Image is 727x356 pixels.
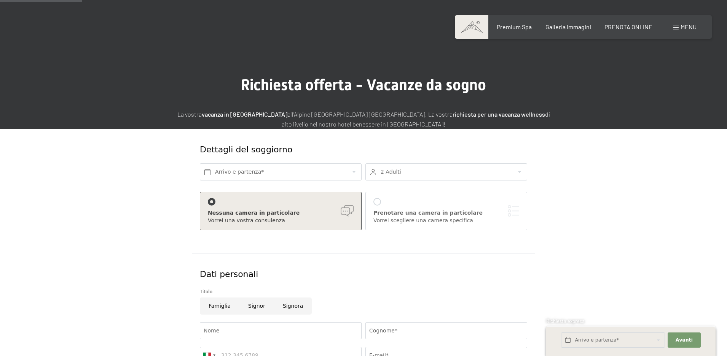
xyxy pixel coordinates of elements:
[200,269,527,280] div: Dati personali
[208,209,354,217] div: Nessuna camera in particolare
[208,217,354,225] div: Vorrei una vostra consulenza
[373,209,519,217] div: Prenotare una camera in particolare
[604,23,652,30] a: PRENOTA ONLINE
[546,318,584,324] span: Richiesta express
[241,76,486,94] span: Richiesta offerta - Vacanze da sogno
[676,337,693,343] span: Avanti
[545,23,591,30] a: Galleria immagini
[668,332,700,348] button: Avanti
[202,111,287,118] strong: vacanza in [GEOGRAPHIC_DATA]
[173,109,554,129] p: La vostra all'Alpine [GEOGRAPHIC_DATA] [GEOGRAPHIC_DATA]. La vostra di alto livello nel nostro ho...
[453,111,545,118] strong: richiesta per una vacanza wellness
[200,288,527,296] div: Titolo
[681,23,697,30] span: Menu
[200,144,472,156] div: Dettagli del soggiorno
[497,23,532,30] a: Premium Spa
[373,217,519,225] div: Vorrei scegliere una camera specifica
